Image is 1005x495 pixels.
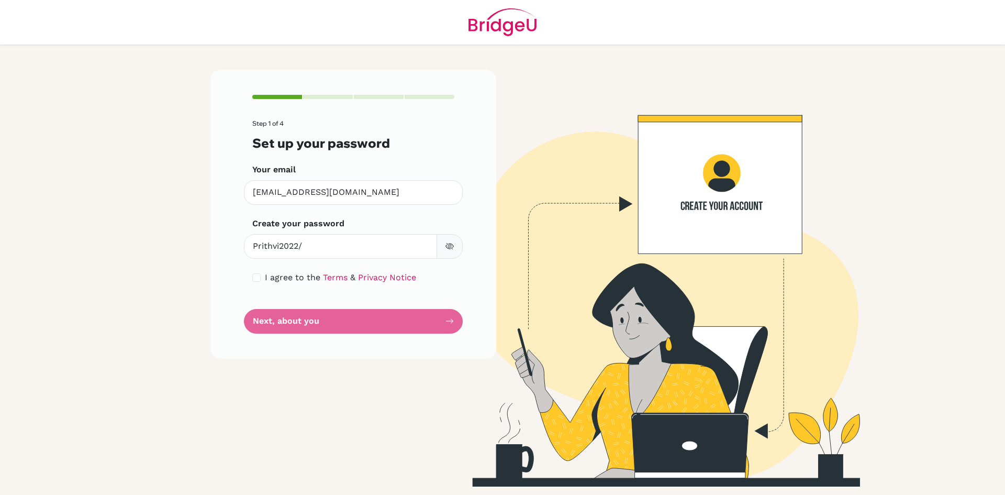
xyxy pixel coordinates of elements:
h3: Set up your password [252,136,454,151]
a: Terms [323,272,348,282]
span: Step 1 of 4 [252,119,284,127]
input: Insert your email* [244,180,463,205]
label: Your email [252,163,296,176]
label: Create your password [252,217,344,230]
img: Create your account [353,70,950,487]
a: Privacy Notice [358,272,416,282]
iframe: Opens a widget where you can find more information [938,464,995,490]
span: & [350,272,355,282]
span: I agree to the [265,272,320,282]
